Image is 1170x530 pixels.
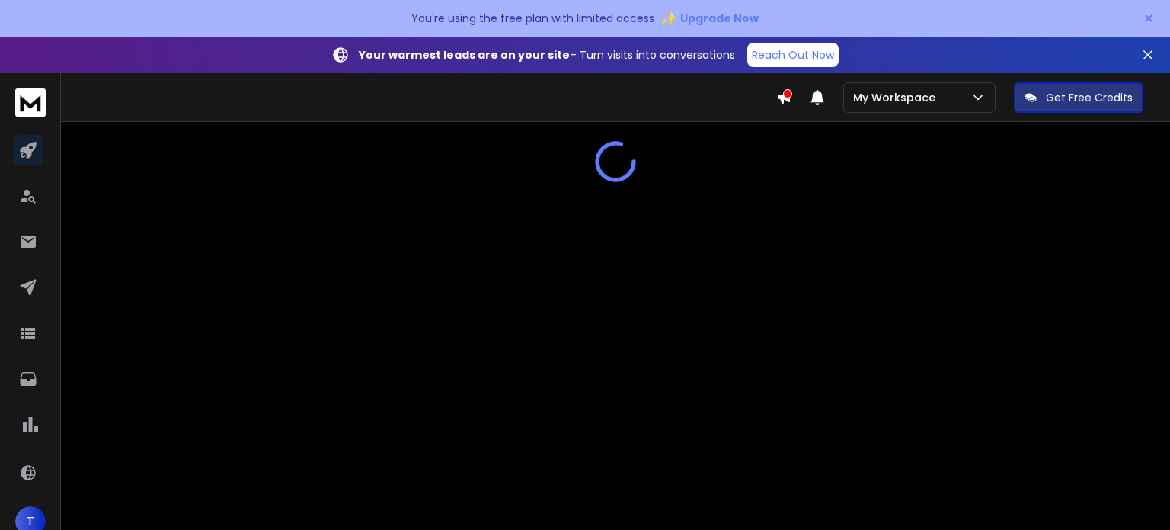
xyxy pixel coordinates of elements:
a: Reach Out Now [747,43,839,67]
p: Reach Out Now [752,47,834,63]
p: You're using the free plan with limited access [411,11,654,26]
button: ✨Upgrade Now [660,3,759,34]
p: – Turn visits into conversations [359,47,735,63]
span: Upgrade Now [680,11,759,26]
button: Get Free Credits [1014,82,1143,113]
p: Get Free Credits [1046,90,1133,105]
img: logo [15,88,46,117]
span: ✨ [660,8,677,29]
strong: Your warmest leads are on your site [359,47,570,63]
p: My Workspace [853,90,941,105]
